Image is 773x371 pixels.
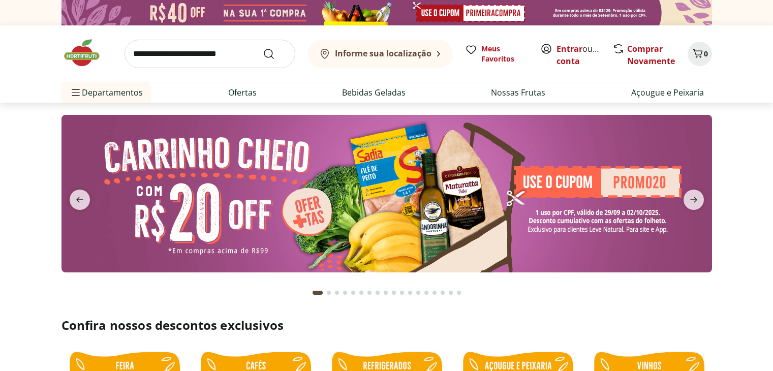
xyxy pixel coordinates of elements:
[447,281,455,305] button: Go to page 17 from fs-carousel
[61,115,712,272] img: cupom
[70,80,82,105] button: Menu
[61,317,712,333] h2: Confira nossos descontos exclusivos
[556,43,612,67] a: Criar conta
[465,44,528,64] a: Meus Favoritos
[61,190,98,210] button: previous
[439,281,447,305] button: Go to page 16 from fs-carousel
[455,281,463,305] button: Go to page 18 from fs-carousel
[704,49,708,58] span: 0
[349,281,357,305] button: Go to page 5 from fs-carousel
[263,48,287,60] button: Submit Search
[631,86,704,99] a: Açougue e Peixaria
[675,190,712,210] button: next
[390,281,398,305] button: Go to page 10 from fs-carousel
[125,40,295,68] input: search
[556,43,602,67] span: ou
[342,86,406,99] a: Bebidas Geladas
[374,281,382,305] button: Go to page 8 from fs-carousel
[430,281,439,305] button: Go to page 15 from fs-carousel
[325,281,333,305] button: Go to page 2 from fs-carousel
[365,281,374,305] button: Go to page 7 from fs-carousel
[414,281,422,305] button: Go to page 13 from fs-carousel
[335,48,431,59] b: Informe sua localização
[382,281,390,305] button: Go to page 9 from fs-carousel
[228,86,257,99] a: Ofertas
[307,40,453,68] button: Informe sua localização
[61,38,112,68] img: Hortifruti
[481,44,528,64] span: Meus Favoritos
[70,80,143,105] span: Departamentos
[406,281,414,305] button: Go to page 12 from fs-carousel
[556,43,582,54] a: Entrar
[311,281,325,305] button: Current page from fs-carousel
[491,86,545,99] a: Nossas Frutas
[357,281,365,305] button: Go to page 6 from fs-carousel
[398,281,406,305] button: Go to page 11 from fs-carousel
[627,43,675,67] a: Comprar Novamente
[333,281,341,305] button: Go to page 3 from fs-carousel
[341,281,349,305] button: Go to page 4 from fs-carousel
[688,42,712,66] button: Carrinho
[422,281,430,305] button: Go to page 14 from fs-carousel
